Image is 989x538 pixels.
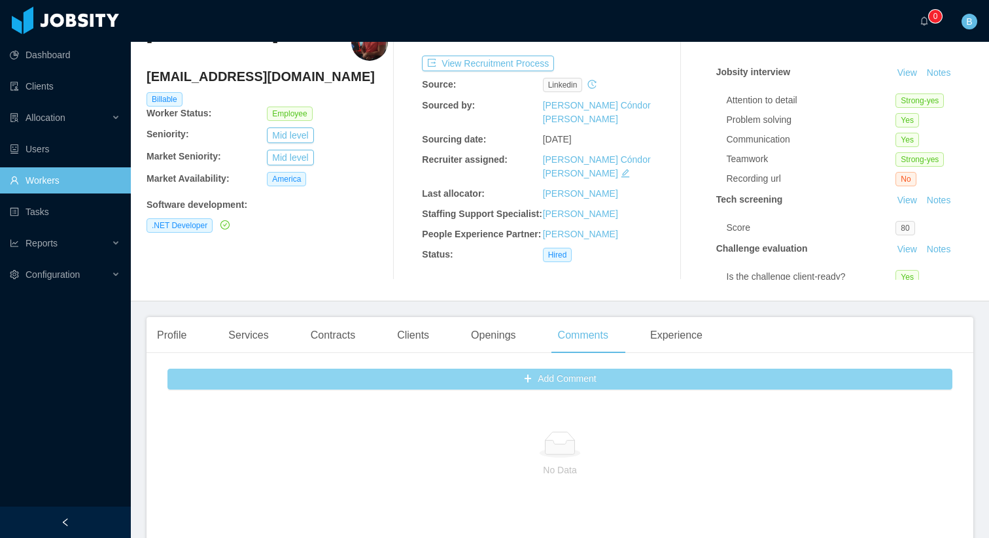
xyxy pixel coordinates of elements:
[727,172,896,186] div: Recording url
[147,173,230,184] b: Market Availability:
[895,133,919,147] span: Yes
[543,229,618,239] a: [PERSON_NAME]
[895,113,919,127] span: Yes
[10,113,19,122] i: icon: solution
[147,151,221,161] b: Market Seniority:
[895,93,944,108] span: Strong-yes
[422,56,554,71] button: icon: exportView Recruitment Process
[147,92,182,107] span: Billable
[167,369,952,390] button: icon: plusAdd Comment
[895,152,944,167] span: Strong-yes
[727,93,896,107] div: Attention to detail
[543,209,618,219] a: [PERSON_NAME]
[10,42,120,68] a: icon: pie-chartDashboard
[267,107,312,121] span: Employee
[10,270,19,279] i: icon: setting
[895,172,916,186] span: No
[893,195,922,205] a: View
[895,270,919,284] span: Yes
[727,270,896,284] div: Is the challenge client-ready?
[893,244,922,254] a: View
[966,14,972,29] span: B
[147,129,189,139] b: Seniority:
[387,317,440,354] div: Clients
[543,100,651,124] a: [PERSON_NAME] Cóndor [PERSON_NAME]
[716,67,791,77] strong: Jobsity interview
[727,221,896,235] div: Score
[147,67,388,86] h4: [EMAIL_ADDRESS][DOMAIN_NAME]
[716,194,783,205] strong: Tech screening
[727,133,896,146] div: Communication
[267,127,313,143] button: Mid level
[10,199,120,225] a: icon: profileTasks
[543,188,618,199] a: [PERSON_NAME]
[422,249,453,260] b: Status:
[10,136,120,162] a: icon: robotUsers
[218,220,230,230] a: icon: check-circle
[26,238,58,248] span: Reports
[922,242,956,258] button: Notes
[147,108,211,118] b: Worker Status:
[26,269,80,280] span: Configuration
[640,317,713,354] div: Experience
[727,152,896,166] div: Teamwork
[10,167,120,193] a: icon: userWorkers
[543,154,651,178] a: [PERSON_NAME] Cóndor [PERSON_NAME]
[422,154,508,165] b: Recruiter assigned:
[895,221,914,235] span: 80
[460,317,527,354] div: Openings
[422,209,542,219] b: Staffing Support Specialist:
[147,218,213,233] span: .NET Developer
[147,317,197,354] div: Profile
[267,150,313,165] button: Mid level
[422,188,485,199] b: Last allocator:
[351,24,388,61] img: aa35309c-5bec-4716-8014-73ec6948e5f0_67608fca2eebd-400w.png
[920,16,929,25] i: icon: bell
[929,10,942,23] sup: 0
[218,317,279,354] div: Services
[422,134,486,144] b: Sourcing date:
[26,112,65,123] span: Allocation
[422,229,541,239] b: People Experience Partner:
[300,317,366,354] div: Contracts
[922,193,956,209] button: Notes
[147,199,247,210] b: Software development :
[587,80,597,89] i: icon: history
[10,73,120,99] a: icon: auditClients
[543,134,572,144] span: [DATE]
[178,463,942,477] p: No Data
[267,172,306,186] span: America
[422,100,475,110] b: Sourced by:
[547,317,619,354] div: Comments
[621,169,630,178] i: icon: edit
[893,67,922,78] a: View
[10,239,19,248] i: icon: line-chart
[727,113,896,127] div: Problem solving
[422,58,554,69] a: icon: exportView Recruitment Process
[543,248,572,262] span: Hired
[543,78,583,92] span: linkedin
[220,220,230,229] i: icon: check-circle
[922,65,956,81] button: Notes
[422,79,456,90] b: Source:
[716,243,808,254] strong: Challenge evaluation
